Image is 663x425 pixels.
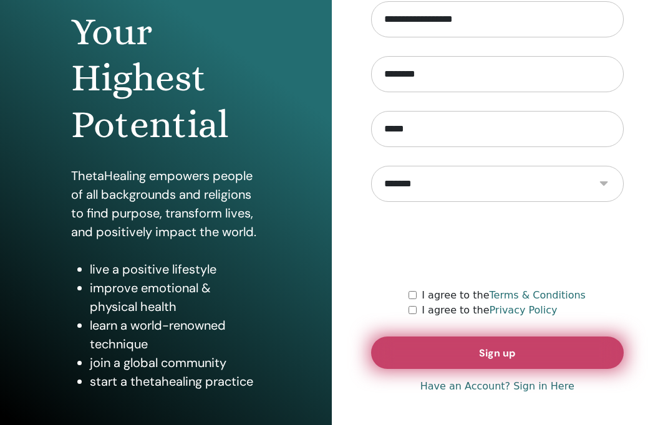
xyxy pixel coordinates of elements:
[489,304,557,316] a: Privacy Policy
[90,372,261,391] li: start a thetahealing practice
[402,221,592,269] iframe: reCAPTCHA
[420,379,574,394] a: Have an Account? Sign in Here
[71,166,261,241] p: ThetaHealing empowers people of all backgrounds and religions to find purpose, transform lives, a...
[90,316,261,353] li: learn a world-renowned technique
[422,303,557,318] label: I agree to the
[90,260,261,279] li: live a positive lifestyle
[90,353,261,372] li: join a global community
[489,289,585,301] a: Terms & Conditions
[422,288,586,303] label: I agree to the
[90,279,261,316] li: improve emotional & physical health
[479,346,515,360] span: Sign up
[371,337,624,369] button: Sign up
